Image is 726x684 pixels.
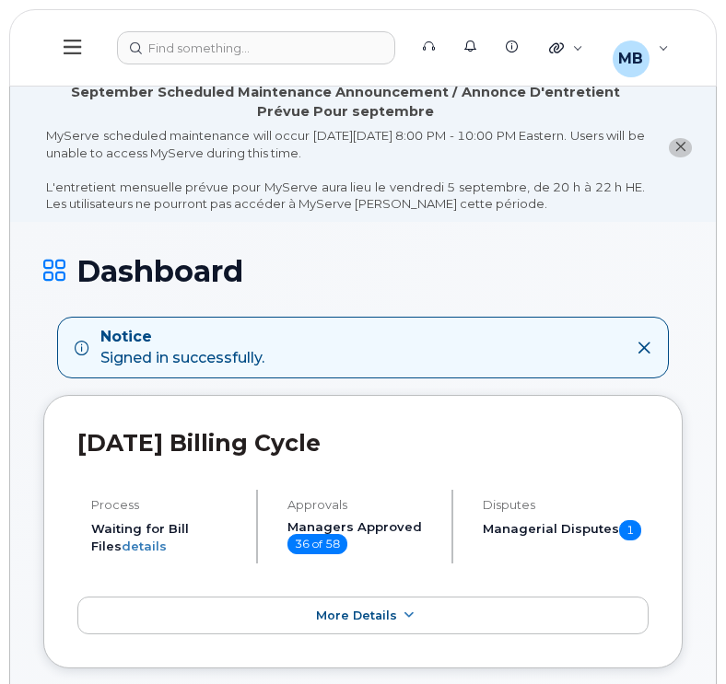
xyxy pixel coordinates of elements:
span: 1 [619,520,641,540]
h1: Dashboard [43,255,683,287]
button: close notification [669,138,692,157]
strong: Notice [100,327,264,348]
li: Waiting for Bill Files [91,520,240,554]
div: MyServe scheduled maintenance will occur [DATE][DATE] 8:00 PM - 10:00 PM Eastern. Users will be u... [46,127,645,213]
a: details [122,539,167,553]
h5: Managers Approved [287,520,437,553]
h4: Process [91,498,240,512]
span: 36 of 58 [287,534,347,554]
h2: [DATE] Billing Cycle [77,429,649,457]
h4: Disputes [483,498,649,512]
span: More Details [316,609,397,622]
h4: Approvals [287,498,437,512]
div: Signed in successfully. [100,327,264,369]
h5: Managerial Disputes [483,520,649,540]
div: September Scheduled Maintenance Announcement / Annonce D'entretient Prévue Pour septembre [46,83,645,122]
